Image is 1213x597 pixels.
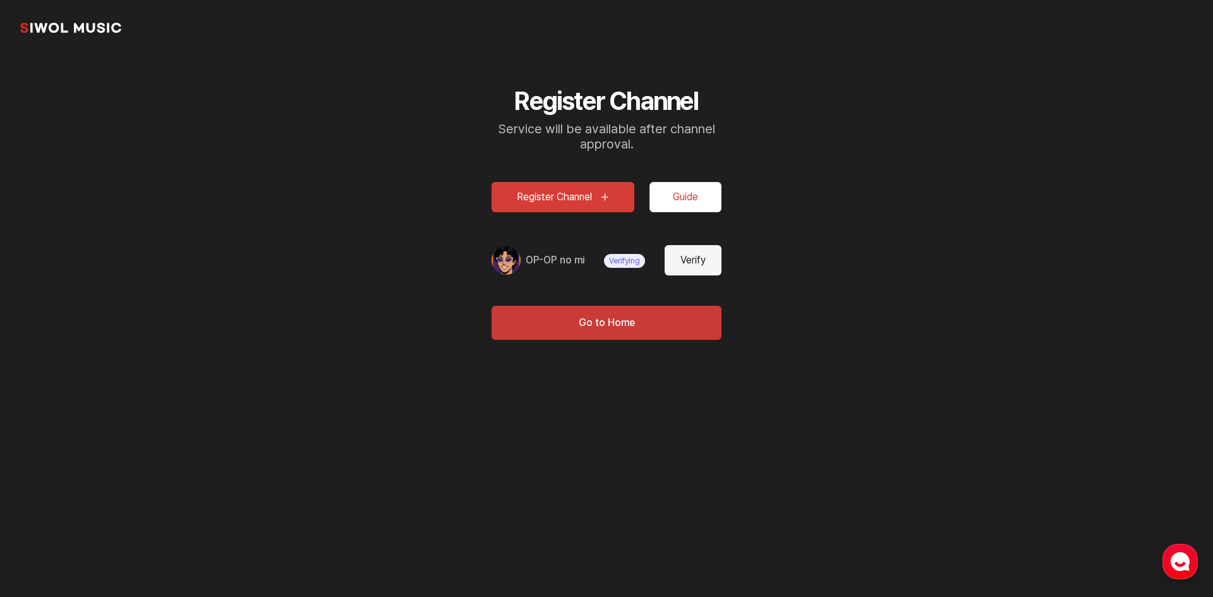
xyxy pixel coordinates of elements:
[665,245,721,275] button: Verify
[492,121,721,152] p: Service will be available after channel approval.
[649,182,721,212] button: Guide
[492,182,634,212] button: Register Channel
[604,254,645,268] span: Verifying
[492,86,721,116] h2: Register Channel
[492,306,721,340] button: Go to Home
[526,253,584,268] a: OP-OP no mi
[492,246,521,275] img: 채널 프로필 이미지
